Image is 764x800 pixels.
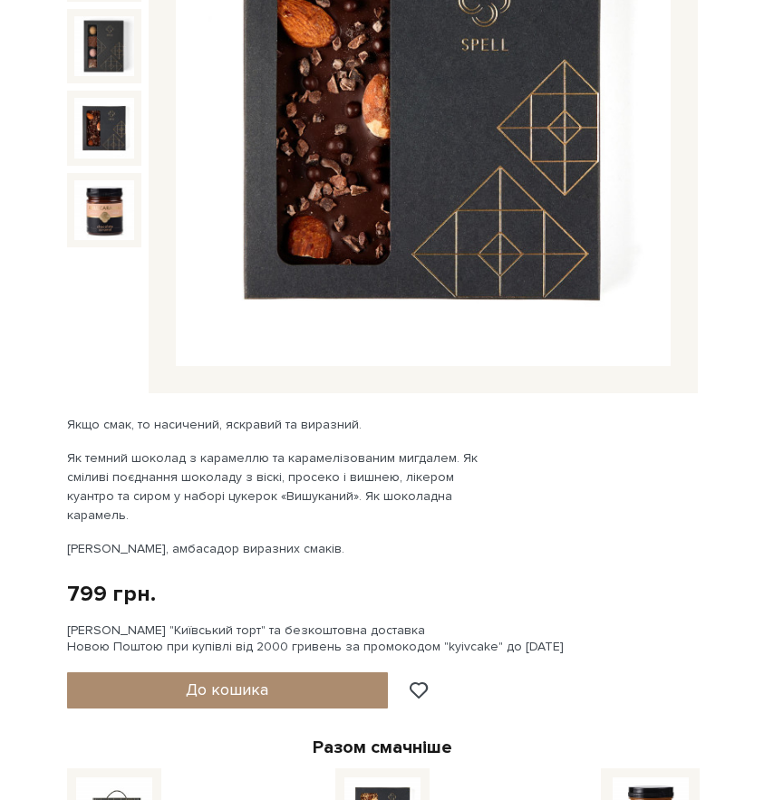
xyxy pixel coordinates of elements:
[67,415,492,434] p: Якщо смак, то насичений, яскравий та виразний.
[67,448,492,525] p: Як темний шоколад з карамеллю та карамелізованим мигдалем. Як сміливі поєднання шоколаду з віскі,...
[67,580,156,608] div: 799 грн.
[186,680,268,699] span: До кошика
[74,180,135,241] img: Подарунок Амбасадор смаку
[74,16,135,77] img: Подарунок Амбасадор смаку
[67,672,389,708] button: До кошика
[67,736,698,759] div: Разом смачніше
[74,98,135,159] img: Подарунок Амбасадор смаку
[67,539,492,558] p: [PERSON_NAME], амбасадор виразних смаків.
[67,622,698,655] div: [PERSON_NAME] "Київський торт" та безкоштовна доставка Новою Поштою при купівлі від 2000 гривень ...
